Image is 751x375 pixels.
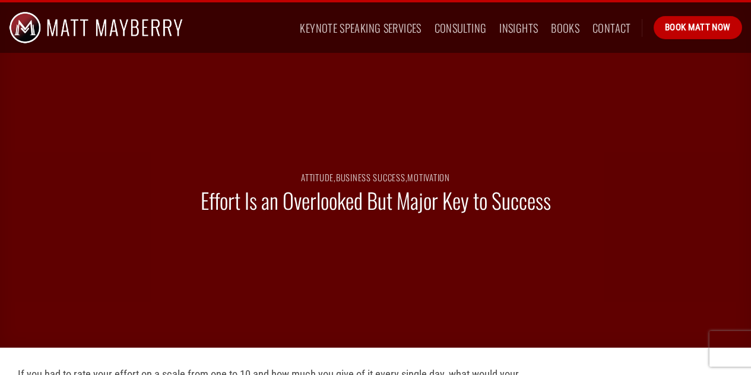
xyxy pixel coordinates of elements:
a: Insights [499,17,538,39]
h1: Effort Is an Overlooked But Major Key to Success [201,187,551,215]
a: Book Matt Now [654,16,742,39]
span: Book Matt Now [665,20,731,34]
a: Motivation [407,171,449,184]
a: Keynote Speaking Services [300,17,421,39]
a: Consulting [435,17,487,39]
a: Attitude [301,171,334,184]
h6: , , [201,173,551,182]
img: Matt Mayberry [9,2,183,53]
a: Contact [592,17,631,39]
a: Business Success [336,171,405,184]
a: Books [551,17,579,39]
